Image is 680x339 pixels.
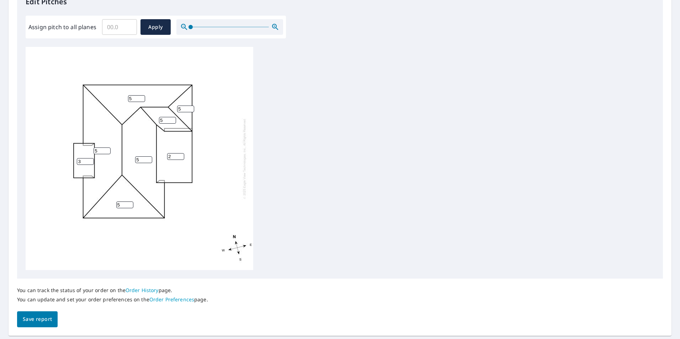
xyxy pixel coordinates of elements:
[17,287,208,294] p: You can track the status of your order on the page.
[17,311,58,327] button: Save report
[149,296,194,303] a: Order Preferences
[146,23,165,32] span: Apply
[102,17,137,37] input: 00.0
[126,287,159,294] a: Order History
[140,19,171,35] button: Apply
[28,23,96,31] label: Assign pitch to all planes
[17,296,208,303] p: You can update and set your order preferences on the page.
[23,315,52,324] span: Save report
